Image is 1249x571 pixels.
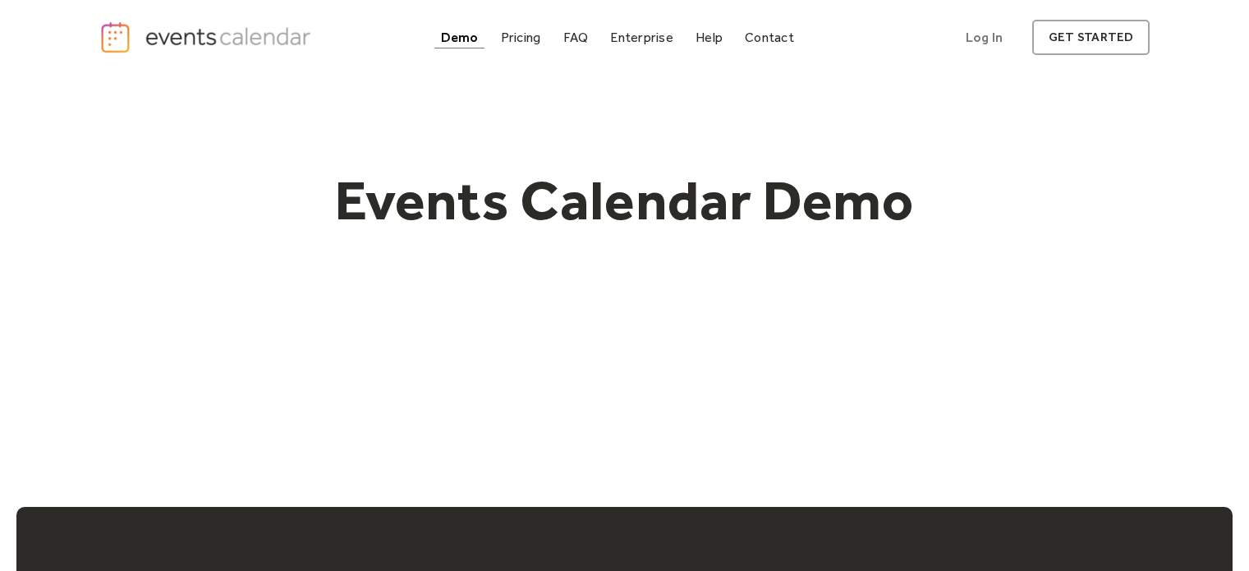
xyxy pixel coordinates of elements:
div: Enterprise [610,33,673,42]
a: home [99,21,316,54]
div: FAQ [563,33,589,42]
a: Help [689,26,729,48]
a: Contact [738,26,801,48]
div: Demo [441,33,479,42]
a: Demo [434,26,485,48]
a: Log In [949,20,1019,55]
a: Enterprise [604,26,679,48]
div: Help [696,33,723,42]
div: Contact [745,33,794,42]
a: Pricing [494,26,548,48]
div: Pricing [501,33,541,42]
a: FAQ [557,26,595,48]
h1: Events Calendar Demo [310,167,940,234]
a: get started [1032,20,1150,55]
